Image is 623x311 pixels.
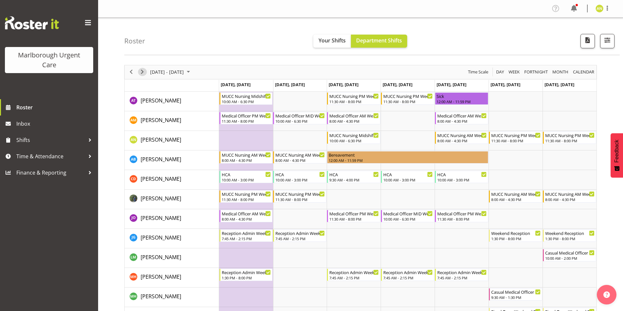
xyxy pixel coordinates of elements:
div: Alysia Newman-Woods"s event - MUCC Nursing PM Weekends Begin From Sunday, September 28, 2025 at 1... [543,132,596,144]
a: [PERSON_NAME] [141,292,181,300]
div: 8:00 AM - 4:30 PM [222,158,271,163]
span: [DATE], [DATE] [275,82,305,87]
span: Department Shifts [356,37,402,44]
div: Agnes Tyson"s event - MUCC Nursing PM Weekday Begin From Thursday, September 25, 2025 at 11:30:00... [381,92,434,105]
div: MUCC Nursing PM Weekday [329,93,379,99]
span: [DATE], [DATE] [221,82,251,87]
div: 7:45 AM - 2:15 PM [437,275,487,280]
div: 10:00 AM - 6:30 PM [383,216,433,222]
a: [PERSON_NAME] [141,155,181,163]
div: Andrew Brooks"s event - Bereavement Begin From Wednesday, September 24, 2025 at 12:00:00 AM GMT+1... [327,151,488,163]
span: Inbox [16,119,95,129]
span: [PERSON_NAME] [141,293,181,300]
div: Weekend Reception [545,230,595,236]
div: 10:00 AM - 3:00 PM [222,177,271,182]
button: Next [138,68,147,76]
div: Jenny O'Donnell"s event - Medical Officer AM Weekday Begin From Monday, September 22, 2025 at 8:0... [219,210,273,222]
span: [DATE], [DATE] [383,82,412,87]
span: Fortnight [524,68,548,76]
button: Download a PDF of the roster according to the set date range. [580,34,595,48]
div: Margret Hall"s event - Reception Admin Weekday AM Begin From Wednesday, September 24, 2025 at 7:4... [327,269,380,281]
div: HCA [222,171,271,178]
span: [PERSON_NAME] [141,273,181,280]
div: 10:00 AM - 3:00 PM [437,177,487,182]
div: Medical Officer PM Weekday [222,112,271,119]
div: Agnes Tyson"s event - MUCC Nursing PM Weekday Begin From Wednesday, September 24, 2025 at 11:30:0... [327,92,380,105]
div: Marisa Hoogenboom"s event - Casual Medical Officer Weekend Begin From Saturday, September 27, 202... [489,288,542,301]
div: 11:30 AM - 8:00 PM [222,197,271,202]
td: Alysia Newman-Woods resource [125,131,219,150]
div: Agnes Tyson"s event - MUCC Nursing Midshift Begin From Monday, September 22, 2025 at 10:00:00 AM ... [219,92,273,105]
a: [PERSON_NAME] [141,116,181,124]
div: 10:00 AM - 6:30 PM [222,99,271,104]
div: 7:45 AM - 2:15 PM [275,236,325,241]
div: 11:30 AM - 8:00 PM [545,138,595,143]
div: Alexandra Madigan"s event - Medical Officer AM Weekday Begin From Friday, September 26, 2025 at 8... [435,112,488,124]
span: [PERSON_NAME] [141,175,181,182]
a: [PERSON_NAME] [141,214,181,222]
div: Reception Admin Weekday AM [275,230,325,236]
div: Josephine Godinez"s event - Reception Admin Weekday AM Begin From Tuesday, September 23, 2025 at ... [273,229,326,242]
div: Agnes Tyson"s event - Sick Begin From Friday, September 26, 2025 at 12:00:00 AM GMT+12:00 Ends At... [435,92,488,105]
div: Marlborough Urgent Care [11,50,87,70]
span: Week [508,68,520,76]
div: MUCC Nursing Midshift [329,132,379,138]
div: 12:00 AM - 11:59 PM [329,158,487,163]
div: September 22 - 28, 2025 [148,65,194,79]
span: [PERSON_NAME] [141,97,181,104]
td: Andrew Brooks resource [125,150,219,170]
span: [DATE], [DATE] [545,82,574,87]
div: 10:00 AM - 3:00 PM [383,177,433,182]
div: HCA [437,171,487,178]
td: Marisa Hoogenboom resource [125,288,219,307]
img: Rosterit website logo [5,16,59,29]
div: Reception Admin Weekday AM [222,230,271,236]
div: MUCC Nursing Midshift [222,93,271,99]
div: Bereavement [329,151,487,158]
span: [PERSON_NAME] [141,136,181,143]
div: Reception Admin Weekday AM [383,269,433,275]
div: Josephine Godinez"s event - Weekend Reception Begin From Saturday, September 27, 2025 at 1:30:00 ... [489,229,542,242]
div: Luqman Mohd Jani"s event - Casual Medical Officer Weekend Begin From Sunday, September 28, 2025 a... [543,249,596,261]
div: 8:00 AM - 4:30 PM [437,118,487,124]
div: MUCC Nursing AM Weekday [222,151,271,158]
div: Andrew Brooks"s event - MUCC Nursing AM Weekday Begin From Monday, September 22, 2025 at 8:00:00 ... [219,151,273,163]
td: Gloria Varghese resource [125,190,219,209]
div: 10:00 AM - 6:30 PM [275,118,325,124]
a: [PERSON_NAME] [141,234,181,241]
div: Alysia Newman-Woods"s event - MUCC Nursing Midshift Begin From Wednesday, September 24, 2025 at 1... [327,132,380,144]
button: Time Scale [467,68,490,76]
div: Cordelia Davies"s event - HCA Begin From Friday, September 26, 2025 at 10:00:00 AM GMT+12:00 Ends... [435,171,488,183]
div: 11:30 AM - 8:00 PM [222,118,271,124]
span: Finance & Reporting [16,168,85,178]
a: [PERSON_NAME] [141,175,181,183]
div: 7:45 AM - 2:15 PM [222,236,271,241]
span: Time & Attendance [16,151,85,161]
div: Reception Admin Weekday AM [437,269,487,275]
div: MUCC Nursing PM Weekday [275,191,325,197]
span: calendar [572,68,595,76]
div: Josephine Godinez"s event - Reception Admin Weekday AM Begin From Monday, September 22, 2025 at 7... [219,229,273,242]
div: 9:30 AM - 1:30 PM [491,295,541,300]
div: Alexandra Madigan"s event - Medical Officer AM Weekday Begin From Wednesday, September 24, 2025 a... [327,112,380,124]
img: help-xxl-2.png [603,291,610,298]
button: September 2025 [149,68,193,76]
img: alysia-newman-woods11835.jpg [596,5,603,12]
div: MUCC Nursing PM Weekends [491,132,541,138]
span: Month [552,68,569,76]
a: [PERSON_NAME] [141,253,181,261]
button: Timeline Day [495,68,505,76]
div: 11:30 AM - 8:00 PM [491,138,541,143]
td: Alexandra Madigan resource [125,111,219,131]
div: Gloria Varghese"s event - MUCC Nursing PM Weekday Begin From Monday, September 22, 2025 at 11:30:... [219,190,273,203]
div: Casual Medical Officer Weekend [545,249,595,256]
div: 9:30 AM - 4:00 PM [329,177,379,182]
div: 10:00 AM - 6:30 PM [329,138,379,143]
td: Agnes Tyson resource [125,92,219,111]
div: Sick [437,93,487,99]
div: 8:00 AM - 4:30 PM [222,216,271,222]
div: 8:00 AM - 4:30 PM [329,118,379,124]
div: Cordelia Davies"s event - HCA Begin From Thursday, September 25, 2025 at 10:00:00 AM GMT+12:00 En... [381,171,434,183]
div: 8:00 AM - 4:30 PM [275,158,325,163]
